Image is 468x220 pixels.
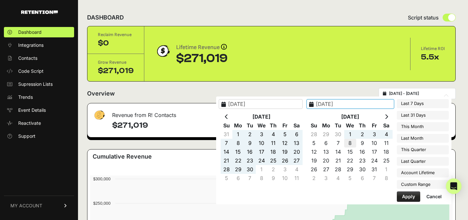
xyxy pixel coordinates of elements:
[155,43,171,59] img: dollar-coin-05c43ed7efb7bc0c12610022525b4bbbb207c7efeef5aecc26f025e68dcafac9.png
[308,121,320,130] th: Su
[4,118,74,128] a: Reactivate
[320,156,332,165] td: 20
[18,29,42,35] span: Dashboard
[332,130,344,139] td: 30
[397,122,449,131] li: This Month
[291,174,303,183] td: 11
[332,148,344,156] td: 14
[244,174,256,183] td: 7
[232,130,244,139] td: 1
[291,139,303,148] td: 13
[344,174,356,183] td: 5
[256,156,267,165] td: 24
[320,165,332,174] td: 27
[256,148,267,156] td: 17
[291,156,303,165] td: 27
[380,165,392,174] td: 1
[4,66,74,76] a: Code Script
[98,38,134,48] div: $0
[356,165,368,174] td: 30
[397,111,449,120] li: Last 31 Days
[291,121,303,130] th: Sa
[421,191,447,202] button: Cancel
[256,130,267,139] td: 3
[308,139,320,148] td: 5
[368,148,380,156] td: 17
[344,156,356,165] td: 22
[4,92,74,102] a: Trends
[18,107,46,113] span: Event Details
[93,201,110,206] text: $250,000
[4,79,74,89] a: Supression Lists
[320,174,332,183] td: 3
[4,131,74,141] a: Support
[176,43,227,52] div: Lifetime Revenue
[4,53,74,63] a: Contacts
[397,157,449,166] li: Last Quarter
[256,165,267,174] td: 1
[18,42,44,48] span: Integrations
[368,165,380,174] td: 31
[4,27,74,37] a: Dashboard
[4,196,74,215] a: MY ACCOUNT
[332,139,344,148] td: 7
[21,10,58,14] img: Retention.com
[221,165,232,174] td: 28
[93,176,110,181] text: $300,000
[380,121,392,130] th: Sa
[221,148,232,156] td: 14
[18,68,44,74] span: Code Script
[308,174,320,183] td: 2
[232,112,291,121] th: [DATE]
[356,130,368,139] td: 2
[291,165,303,174] td: 4
[397,145,449,154] li: This Quarter
[221,130,232,139] td: 31
[279,121,291,130] th: Fr
[98,66,134,76] div: $271,019
[320,148,332,156] td: 13
[356,121,368,130] th: Th
[320,139,332,148] td: 6
[232,121,244,130] th: Mo
[368,121,380,130] th: Fr
[267,121,279,130] th: Th
[221,139,232,148] td: 7
[308,156,320,165] td: 19
[446,178,461,194] div: Open Intercom Messenger
[112,120,218,131] h4: $271,019
[368,130,380,139] td: 3
[344,121,356,130] th: We
[10,202,42,209] span: MY ACCOUNT
[244,165,256,174] td: 30
[4,40,74,50] a: Integrations
[308,165,320,174] td: 26
[18,81,53,87] span: Supression Lists
[87,103,223,123] div: Revenue from R! Contacts
[421,45,445,52] div: Lifetime ROI
[320,121,332,130] th: Mo
[279,174,291,183] td: 10
[279,165,291,174] td: 3
[332,174,344,183] td: 4
[267,139,279,148] td: 11
[397,168,449,177] li: Account Lifetime
[221,121,232,130] th: Su
[98,32,134,38] div: Reclaim Revenue
[356,148,368,156] td: 16
[244,156,256,165] td: 23
[380,174,392,183] td: 8
[256,121,267,130] th: We
[344,139,356,148] td: 8
[18,55,37,61] span: Contacts
[397,99,449,108] li: Last 7 Days
[87,13,124,22] h2: DASHBOARD
[279,156,291,165] td: 26
[267,174,279,183] td: 9
[368,139,380,148] td: 10
[267,130,279,139] td: 4
[18,133,35,139] span: Support
[244,139,256,148] td: 9
[397,191,420,202] button: Apply
[232,156,244,165] td: 22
